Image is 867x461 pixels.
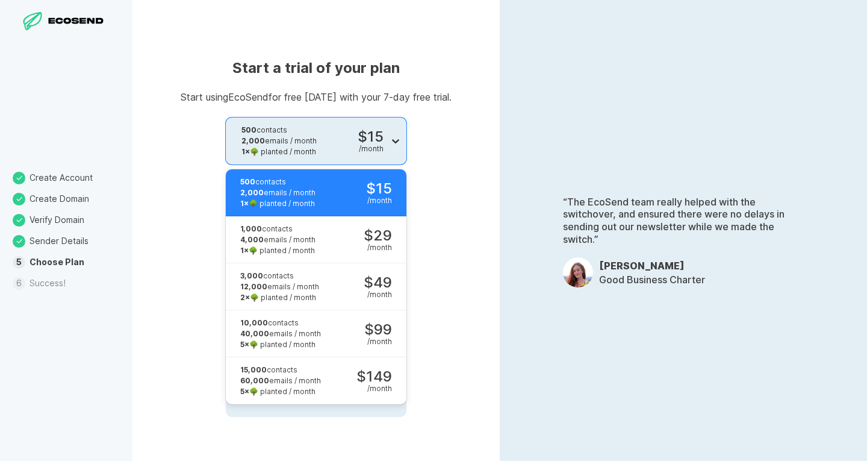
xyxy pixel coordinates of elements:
p: “The EcoSend team really helped with the switchover, and ensured there were no delays in sending ... [563,196,804,246]
img: OpDfwsLJpxJND2XqePn68R8dM.jpeg [563,257,593,287]
div: contacts [240,271,319,281]
strong: 2,000 [241,136,265,145]
div: / month [367,196,392,205]
strong: 10,000 [240,318,268,327]
div: / month [367,243,392,252]
strong: 1 × [240,199,249,208]
div: emails / month [240,187,315,198]
strong: 60,000 [240,376,269,385]
strong: 500 [240,177,255,186]
p: Good Business Charter [599,274,705,286]
div: emails / month [241,136,317,146]
div: 🌳 planted / month [240,292,319,303]
div: emails / month [240,234,315,245]
div: / month [367,337,392,346]
strong: 5 × [240,340,249,349]
h3: [PERSON_NAME] [599,260,705,272]
h1: Start a trial of your plan [181,58,452,78]
div: emails / month [240,328,321,339]
strong: 2 × [240,293,250,302]
strong: 15,000 [240,365,267,374]
div: contacts [240,318,321,328]
div: / month [367,384,392,393]
strong: 500 [241,125,256,134]
div: 🌳 planted / month [240,245,315,256]
div: contacts [240,224,315,234]
div: contacts [241,125,317,136]
div: emails / month [240,375,321,386]
strong: 12,000 [240,282,267,291]
div: emails / month [240,281,319,292]
div: $99 [364,322,392,346]
div: $15 [358,130,384,153]
div: 🌳 planted / month [240,386,321,397]
div: $15 [366,181,392,205]
div: 🌳 planted / month [241,146,317,157]
div: / month [359,144,384,153]
div: $49 [364,275,392,299]
div: 🌳 planted / month [240,198,315,209]
strong: 3,000 [240,271,263,280]
p: Start using EcoSend for free [DATE] with your 7-day free trial. [181,92,452,102]
div: $149 [356,369,392,393]
strong: 4,000 [240,235,264,244]
strong: 1 × [241,147,250,156]
strong: 1 × [240,246,249,255]
strong: 2,000 [240,188,264,197]
strong: 40,000 [240,329,269,338]
div: contacts [240,177,315,187]
strong: 5 × [240,387,249,396]
div: 🌳 planted / month [240,339,321,350]
div: $29 [364,228,392,252]
strong: 1,000 [240,224,262,233]
div: contacts [240,365,321,375]
div: / month [367,290,392,299]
